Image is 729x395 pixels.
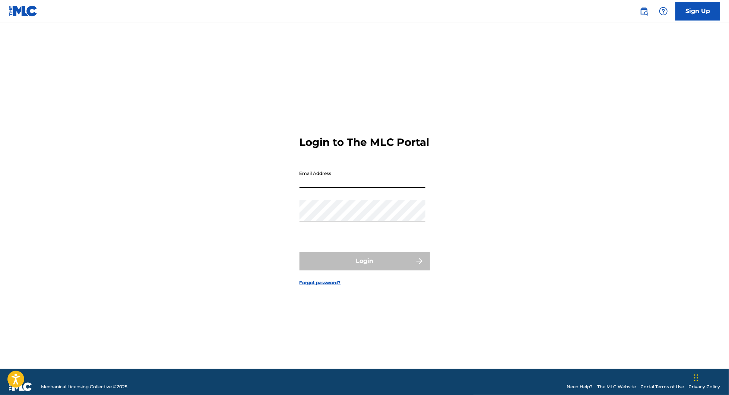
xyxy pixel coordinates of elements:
[299,136,430,149] h3: Login to The MLC Portal
[640,383,684,390] a: Portal Terms of Use
[597,383,636,390] a: The MLC Website
[567,383,593,390] a: Need Help?
[694,367,698,389] div: Trascina
[688,383,720,390] a: Privacy Policy
[659,7,668,16] img: help
[656,4,671,19] div: Help
[692,359,729,395] div: Widget chat
[299,279,341,286] a: Forgot password?
[692,359,729,395] iframe: Chat Widget
[640,7,649,16] img: search
[9,6,38,16] img: MLC Logo
[9,382,32,391] img: logo
[637,4,652,19] a: Public Search
[41,383,127,390] span: Mechanical Licensing Collective © 2025
[675,2,720,21] a: Sign Up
